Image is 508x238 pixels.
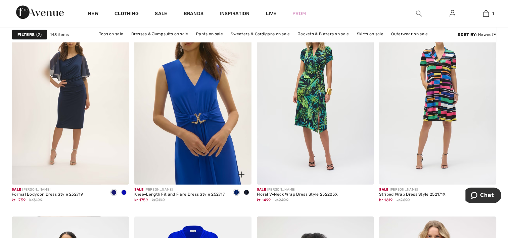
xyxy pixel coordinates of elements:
span: kr 1759 [134,198,148,202]
span: 1 [492,10,494,16]
div: Royal Sapphire 163 [119,187,129,198]
strong: Filters [17,32,35,38]
span: kr 1499 [257,198,271,202]
div: [PERSON_NAME] [379,187,446,192]
div: [PERSON_NAME] [257,187,338,192]
span: kr2699 [397,197,410,203]
div: Formal Bodycon Dress Style 252719 [12,192,83,197]
div: Midnight Blue [109,187,119,198]
a: 1 [469,9,502,17]
img: 1ère Avenue [16,5,64,19]
a: Skirts on sale [354,30,387,38]
div: [PERSON_NAME] [12,187,83,192]
div: Midnight Blue [241,187,251,198]
span: 143 items [50,32,69,38]
span: kr3199 [152,197,165,203]
img: Striped Wrap Dress Style 252171X. Black/Multi [379,9,496,185]
a: Live [266,10,276,17]
div: Royal Sapphire 163 [231,187,241,198]
span: Sale [257,188,266,192]
div: : Newest [458,32,496,38]
img: Floral V-Neck Wrap Dress Style 252203X. Midnight Blue/Multi [257,9,374,185]
div: Striped Wrap Dress Style 252171X [379,192,446,197]
span: kr2499 [275,197,288,203]
a: Jackets & Blazers on sale [294,30,353,38]
img: plus_v2.svg [238,171,244,177]
img: My Info [450,9,455,17]
img: Formal Bodycon Dress Style 252719. Midnight Blue [12,9,129,185]
a: Clothing [114,11,139,18]
div: Knee-Length Fit and Flare Dress Style 252717 [134,192,225,197]
div: Floral V-Neck Wrap Dress Style 252203X [257,192,338,197]
a: New [88,11,98,18]
span: 2 [36,32,42,38]
span: kr3199 [29,197,42,203]
iframe: Opens a widget where you can chat to one of our agents [465,188,501,204]
span: Sale [134,188,143,192]
span: kr 1759 [12,198,26,202]
a: Sale [155,11,167,18]
a: Outerwear on sale [388,30,431,38]
a: Tops on sale [96,30,127,38]
span: kr 1619 [379,198,392,202]
img: search the website [416,9,422,17]
img: My Bag [483,9,489,17]
a: Brands [184,11,204,18]
a: Pants on sale [193,30,226,38]
div: [PERSON_NAME] [134,187,225,192]
a: Knee-Length Fit and Flare Dress Style 252717. Royal Sapphire 163 [134,9,251,185]
a: Dresses & Jumpsuits on sale [128,30,192,38]
span: Inspiration [220,11,249,18]
a: Sign In [444,9,461,18]
span: Sale [379,188,388,192]
strong: Sort By [458,32,476,37]
span: Sale [12,188,21,192]
a: Sweaters & Cardigans on sale [227,30,293,38]
a: Prom [292,10,306,17]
